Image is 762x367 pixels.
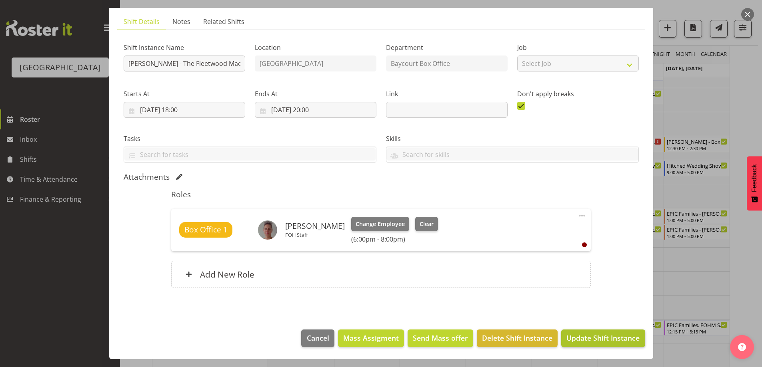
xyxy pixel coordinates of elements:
label: Skills [386,134,639,143]
label: Shift Instance Name [124,43,245,52]
button: Cancel [301,329,334,347]
span: Update Shift Instance [566,333,640,343]
span: Delete Shift Instance [482,333,552,343]
span: Notes [172,17,190,26]
label: Don't apply breaks [517,89,639,99]
img: lisa-camplin39eb652cd60ab4b13f89f5bbe30ec9d7.png [258,220,277,240]
input: Click to select... [255,102,376,118]
label: Tasks [124,134,376,143]
h5: Roles [171,190,591,199]
h6: Add New Role [200,269,254,280]
label: Location [255,43,376,52]
button: Mass Assigment [338,329,404,347]
button: Delete Shift Instance [477,329,558,347]
label: Link [386,89,508,99]
h5: Attachments [124,172,170,182]
button: Clear [415,217,438,231]
button: Change Employee [351,217,409,231]
p: FOH Staff [285,232,345,238]
label: Department [386,43,508,52]
span: Change Employee [356,220,405,228]
input: Shift Instance Name [124,56,245,71]
span: Related Shifts [203,17,244,26]
span: Box Office 1 [184,224,228,236]
span: Shift Details [124,17,160,26]
span: Cancel [307,333,329,343]
span: Send Mass offer [413,333,468,343]
div: User is clocked out [582,242,587,247]
button: Update Shift Instance [561,329,645,347]
h6: [PERSON_NAME] [285,222,345,230]
span: Clear [420,220,434,228]
span: Feedback [751,164,758,192]
label: Ends At [255,89,376,99]
button: Send Mass offer [408,329,473,347]
span: Mass Assigment [343,333,399,343]
input: Search for skills [386,148,638,161]
button: Feedback - Show survey [747,156,762,210]
label: Job [517,43,639,52]
label: Starts At [124,89,245,99]
img: help-xxl-2.png [738,343,746,351]
input: Click to select... [124,102,245,118]
h6: (6:00pm - 8:00pm) [351,235,438,243]
input: Search for tasks [124,148,376,161]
